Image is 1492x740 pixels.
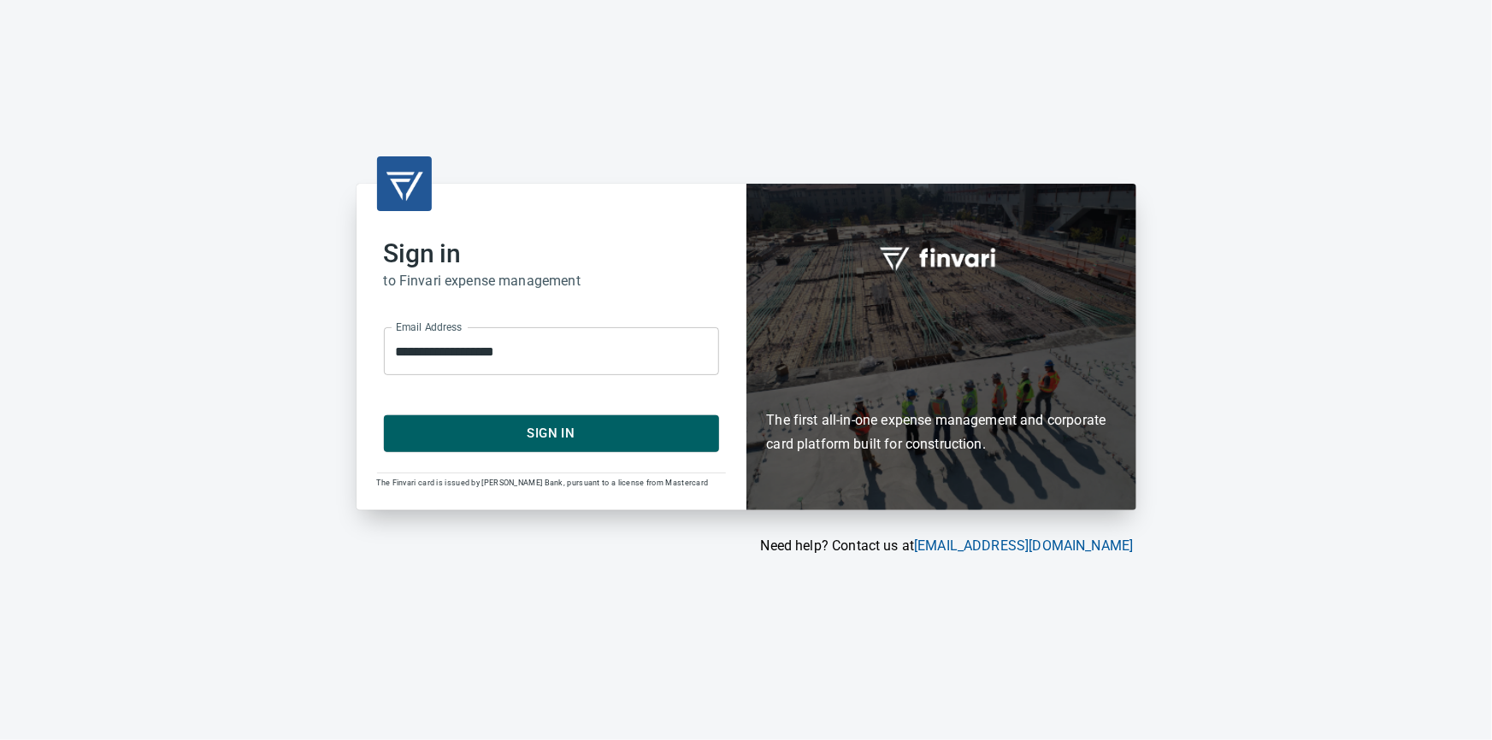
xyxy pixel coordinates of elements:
[767,309,1116,456] h6: The first all-in-one expense management and corporate card platform built for construction.
[384,163,425,204] img: transparent_logo.png
[877,238,1005,277] img: fullword_logo_white.png
[914,537,1133,554] a: [EMAIL_ADDRESS][DOMAIN_NAME]
[357,536,1134,556] p: Need help? Contact us at
[384,238,719,269] h2: Sign in
[746,184,1136,509] div: Finvari
[403,422,700,444] span: Sign In
[377,479,709,487] span: The Finvari card is issued by [PERSON_NAME] Bank, pursuant to a license from Mastercard
[384,269,719,293] h6: to Finvari expense management
[384,415,719,451] button: Sign In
